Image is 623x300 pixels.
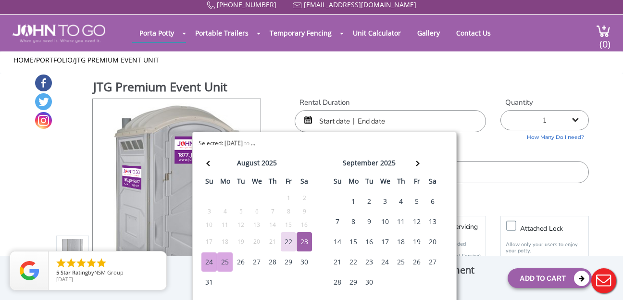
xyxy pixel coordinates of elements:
[361,192,377,211] div: 2
[249,220,264,230] div: 13
[201,273,217,292] div: 31
[393,192,409,211] div: 4
[343,156,378,170] div: september
[297,232,312,251] div: 23
[201,237,217,247] div: 17
[249,252,264,272] div: 27
[425,252,440,272] div: 27
[508,268,592,288] button: Add To Cart
[265,237,280,247] div: 21
[217,174,233,191] th: mo
[207,1,215,10] img: Call
[346,174,361,191] th: mo
[224,139,243,147] b: [DATE]
[281,232,296,251] div: 22
[393,232,409,251] div: 18
[361,212,377,231] div: 9
[56,270,159,276] span: by
[281,220,296,230] div: 15
[265,174,281,191] th: th
[65,257,77,269] li: 
[201,174,217,191] th: su
[599,30,611,50] span: (0)
[346,252,361,272] div: 22
[56,275,73,283] span: [DATE]
[262,156,277,170] div: 2025
[281,206,296,217] div: 8
[293,2,302,9] img: Mail
[297,220,312,230] div: 16
[377,174,393,191] th: we
[377,232,393,251] div: 17
[233,206,249,217] div: 5
[93,78,262,98] h1: JTG Premium Event Unit
[217,237,233,247] div: 18
[409,252,424,272] div: 26
[297,206,312,217] div: 9
[330,232,345,251] div: 14
[393,252,409,272] div: 25
[249,237,264,247] div: 20
[281,193,296,203] div: 1
[297,252,312,272] div: 30
[265,206,280,217] div: 7
[361,232,377,251] div: 16
[233,174,249,191] th: tu
[249,206,264,217] div: 6
[297,174,312,191] th: sa
[217,206,233,217] div: 4
[217,252,233,272] div: 25
[233,252,249,272] div: 26
[380,156,396,170] div: 2025
[56,269,59,276] span: 5
[86,257,97,269] li: 
[409,174,425,191] th: fr
[425,192,440,211] div: 6
[20,261,39,280] img: Review Rating
[35,93,52,110] a: Twitter
[346,232,361,251] div: 15
[361,252,377,272] div: 23
[425,212,440,231] div: 13
[425,174,441,191] th: sa
[13,55,610,65] ul: / /
[361,273,377,292] div: 30
[35,75,52,91] a: Facebook
[55,257,67,269] li: 
[251,139,255,147] b: ...
[500,130,589,141] a: How Many Do I need?
[425,232,440,251] div: 20
[346,24,408,42] a: Unit Calculator
[500,98,589,108] label: Quantity
[12,25,105,43] img: JOHN to go
[96,257,107,269] li: 
[393,212,409,231] div: 11
[346,273,361,292] div: 29
[249,174,265,191] th: we
[585,262,623,300] button: Live Chat
[132,24,181,42] a: Porta Potty
[346,212,361,231] div: 8
[377,212,393,231] div: 10
[199,139,223,147] span: Selected:
[520,223,593,235] h3: Attached lock
[201,220,217,230] div: 10
[233,237,249,247] div: 19
[265,252,280,272] div: 28
[409,232,424,251] div: 19
[75,55,159,64] a: JTG Premium Event Unit
[449,24,498,42] a: Contact Us
[361,174,377,191] th: tu
[410,24,447,42] a: Gallery
[393,174,409,191] th: th
[201,252,217,272] div: 24
[61,269,88,276] span: Star Rating
[596,25,611,37] img: cart a
[237,156,260,170] div: august
[297,193,312,203] div: 2
[506,241,584,254] p: Allow only your users to enjoy your potty.
[265,220,280,230] div: 14
[295,110,486,132] input: Start date | End date
[244,139,249,147] span: to
[13,55,34,64] a: Home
